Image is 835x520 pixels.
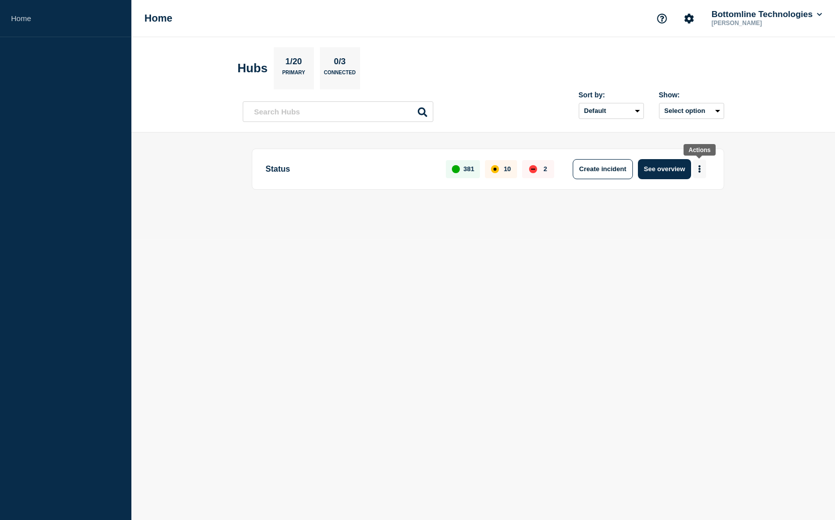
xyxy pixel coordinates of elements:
p: Connected [324,70,356,80]
div: Show: [659,91,724,99]
p: 0/3 [330,57,350,70]
p: 1/20 [281,57,305,70]
p: [PERSON_NAME] [710,20,814,27]
button: Support [651,8,673,29]
div: Sort by: [579,91,644,99]
div: affected [491,165,499,173]
button: Bottomline Technologies [710,10,824,20]
button: Create incident [573,159,633,179]
p: 381 [463,165,474,173]
input: Search Hubs [243,101,433,122]
div: Actions [689,147,711,154]
button: More actions [693,160,706,178]
h2: Hubs [238,61,268,75]
p: Status [266,159,435,179]
div: down [529,165,537,173]
div: up [452,165,460,173]
h1: Home [144,13,173,24]
button: See overview [638,159,691,179]
p: 10 [504,165,511,173]
p: 2 [544,165,547,173]
button: Select option [659,103,724,119]
select: Sort by [579,103,644,119]
button: Account settings [679,8,700,29]
p: Primary [282,70,305,80]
